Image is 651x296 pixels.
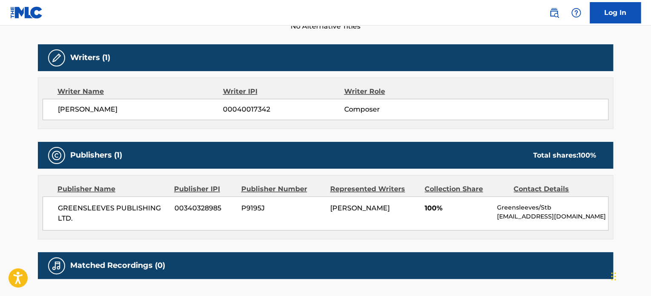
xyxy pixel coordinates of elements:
[70,53,110,63] h5: Writers (1)
[330,204,390,212] span: [PERSON_NAME]
[51,150,62,161] img: Publishers
[223,86,344,97] div: Writer IPI
[545,4,562,21] a: Public Search
[10,6,43,19] img: MLC Logo
[571,8,581,18] img: help
[174,203,235,213] span: 00340328985
[58,104,223,115] span: [PERSON_NAME]
[497,203,608,212] p: Greensleeves/Stb
[241,184,323,194] div: Publisher Number
[578,151,596,159] span: 100 %
[58,203,168,224] span: GREENSLEEVES PUBLISHING LTD.
[425,184,507,194] div: Collection Share
[70,150,122,160] h5: Publishers (1)
[344,104,454,115] span: Composer
[608,255,651,296] iframe: Chat Widget
[549,8,559,18] img: search
[70,261,165,270] h5: Matched Recordings (0)
[590,2,641,23] a: Log In
[497,212,608,221] p: [EMAIL_ADDRESS][DOMAIN_NAME]
[533,150,596,161] div: Total shares:
[330,184,418,194] div: Represented Writers
[223,104,344,115] span: 00040017342
[51,53,62,63] img: Writers
[514,184,596,194] div: Contact Details
[57,184,168,194] div: Publisher Name
[38,21,613,32] span: No Alternative Titles
[241,203,324,213] span: P9195J
[51,261,62,271] img: Matched Recordings
[344,86,454,97] div: Writer Role
[425,203,491,213] span: 100%
[568,4,585,21] div: Help
[57,86,223,97] div: Writer Name
[174,184,234,194] div: Publisher IPI
[611,264,616,289] div: Drag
